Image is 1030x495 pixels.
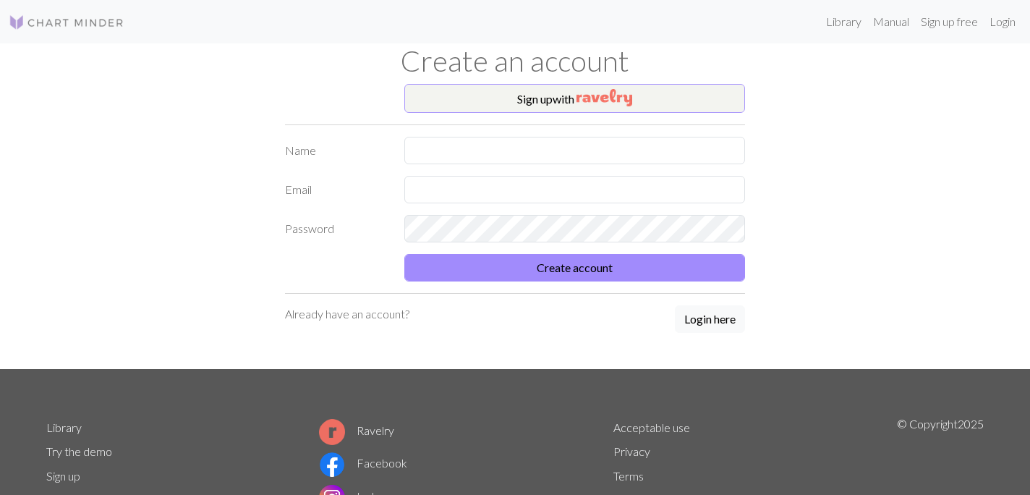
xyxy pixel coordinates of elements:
[915,7,984,36] a: Sign up free
[319,456,407,470] a: Facebook
[404,84,745,113] button: Sign upwith
[613,444,650,458] a: Privacy
[276,176,396,203] label: Email
[319,423,394,437] a: Ravelry
[820,7,867,36] a: Library
[46,469,80,483] a: Sign up
[38,43,992,78] h1: Create an account
[675,305,745,334] a: Login here
[46,420,82,434] a: Library
[675,305,745,333] button: Login here
[867,7,915,36] a: Manual
[276,137,396,164] label: Name
[319,419,345,445] img: Ravelry logo
[576,89,632,106] img: Ravelry
[46,444,112,458] a: Try the demo
[276,215,396,242] label: Password
[613,469,644,483] a: Terms
[613,420,690,434] a: Acceptable use
[319,452,345,478] img: Facebook logo
[404,254,745,282] button: Create account
[984,7,1021,36] a: Login
[285,305,409,323] p: Already have an account?
[9,14,124,31] img: Logo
